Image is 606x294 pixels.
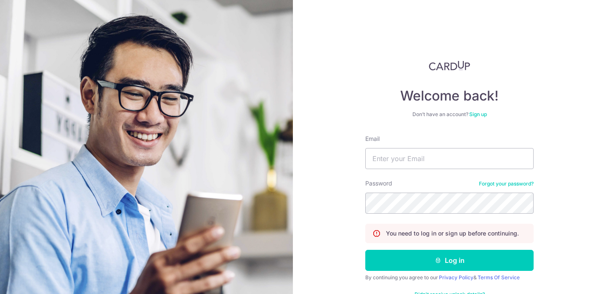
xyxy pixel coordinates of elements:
[365,148,534,169] input: Enter your Email
[386,229,519,238] p: You need to log in or sign up before continuing.
[429,61,470,71] img: CardUp Logo
[439,274,473,281] a: Privacy Policy
[469,111,487,117] a: Sign up
[365,111,534,118] div: Don’t have an account?
[365,179,392,188] label: Password
[365,87,534,104] h4: Welcome back!
[365,135,380,143] label: Email
[365,250,534,271] button: Log in
[478,274,520,281] a: Terms Of Service
[365,274,534,281] div: By continuing you agree to our &
[479,180,534,187] a: Forgot your password?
